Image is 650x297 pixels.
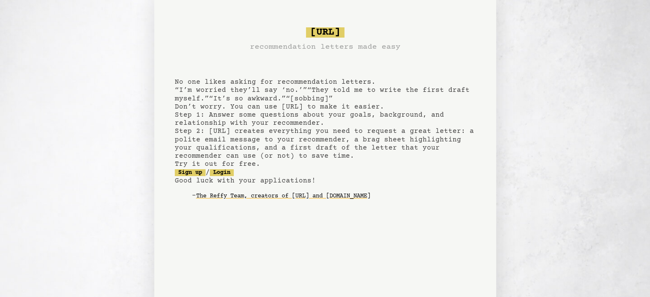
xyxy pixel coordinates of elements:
[210,169,234,176] a: Login
[250,41,400,53] h3: recommendation letters made easy
[175,169,206,176] a: Sign up
[196,189,371,203] a: The Reffy Team, creators of [URL] and [DOMAIN_NAME]
[306,27,344,38] span: [URL]
[192,192,476,200] div: -
[175,24,476,217] pre: No one likes asking for recommendation letters. “I’m worried they’ll say ‘no.’” “They told me to ...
